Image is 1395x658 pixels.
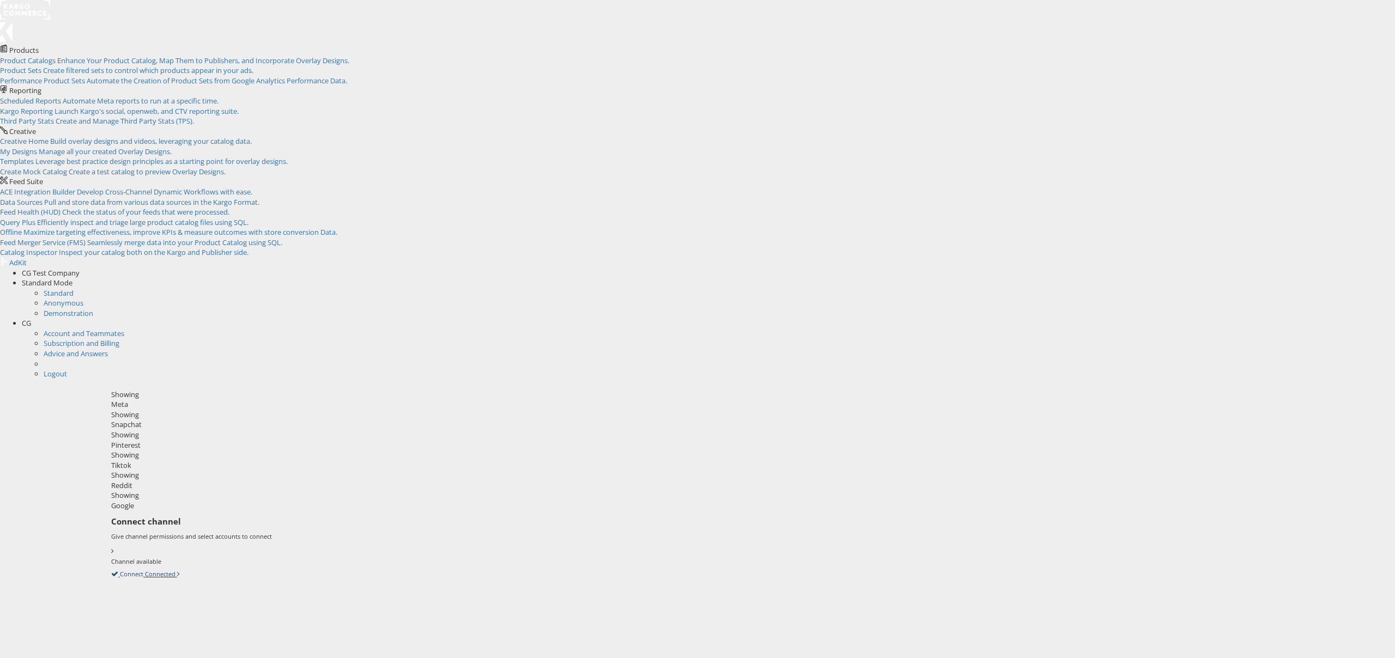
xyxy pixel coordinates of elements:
span: Leverage best practice design principles as a starting point for overlay designs. [35,156,288,166]
span: Automate the Creation of Product Sets from Google Analytics Performance Data. [87,76,347,86]
a: Logout [44,369,67,379]
a: Subscription and Billing [44,338,119,348]
div: Snapchat [111,419,1387,430]
label: Channel available [111,557,161,566]
span: Launch Kargo's social, openweb, and CTV reporting suite. [54,106,239,116]
div: Meta [111,399,1387,410]
a: Anonymous [44,298,83,308]
span: Build overlay designs and videos, leveraging your catalog data. [50,136,252,146]
a: Account and Teammates [44,328,124,338]
div: Pinterest [111,440,1387,450]
div: Tiktok [111,460,1387,471]
span: Create filtered sets to control which products appear in your ads. [43,65,253,75]
span: CG [22,318,31,328]
span: Standard Mode [22,278,72,288]
span: Automate Meta reports to run at a specific time. [63,96,219,106]
label: Connect [120,570,143,578]
span: Create and Manage Third Party Stats (TPS). [56,116,194,126]
div: Google [111,501,1387,511]
span: Inspect your catalog both on the Kargo and Publisher side. [59,247,248,257]
div: Showing [111,410,1387,420]
a: Standard [44,288,74,298]
a: Connect Connected [111,569,180,578]
span: Pull and store data from various data sources in the Kargo Format. [44,197,259,207]
span: Efficiently inspect and triage large product catalog files using SQL. [37,217,248,227]
span: Maximize targeting effectiveness, improve KPIs & measure outcomes with store conversion Data. [23,227,337,237]
div: Showing [111,490,1387,501]
span: Products [9,45,39,55]
span: AdKit [9,258,27,267]
div: Showing [111,470,1387,480]
a: Demonstration [44,308,93,318]
span: Manage all your created Overlay Designs. [39,147,172,156]
span: Creative [9,126,36,136]
div: Showing [111,430,1387,440]
div: Showing [111,450,1387,460]
span: Enhance Your Product Catalog, Map Them to Publishers, and Incorporate Overlay Designs. [57,56,349,65]
span: Seamlessly merge data into your Product Catalog using SQL. [87,237,282,247]
span: Develop Cross-Channel Dynamic Workflows with ease. [77,187,252,197]
span: Create a test catalog to preview Overlay Designs. [69,167,226,176]
h6: Connect channel [111,516,1387,527]
span: Check the status of your feeds that were processed. [62,207,229,217]
div: Showing [111,389,1387,400]
span: Reporting [9,86,41,95]
p: Give channel permissions and select accounts to connect [111,532,1387,541]
span: Connected [145,570,175,578]
span: CG Test Company [22,268,80,278]
a: Advice and Answers [44,349,108,358]
div: Reddit [111,480,1387,491]
span: Feed Suite [9,176,43,186]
